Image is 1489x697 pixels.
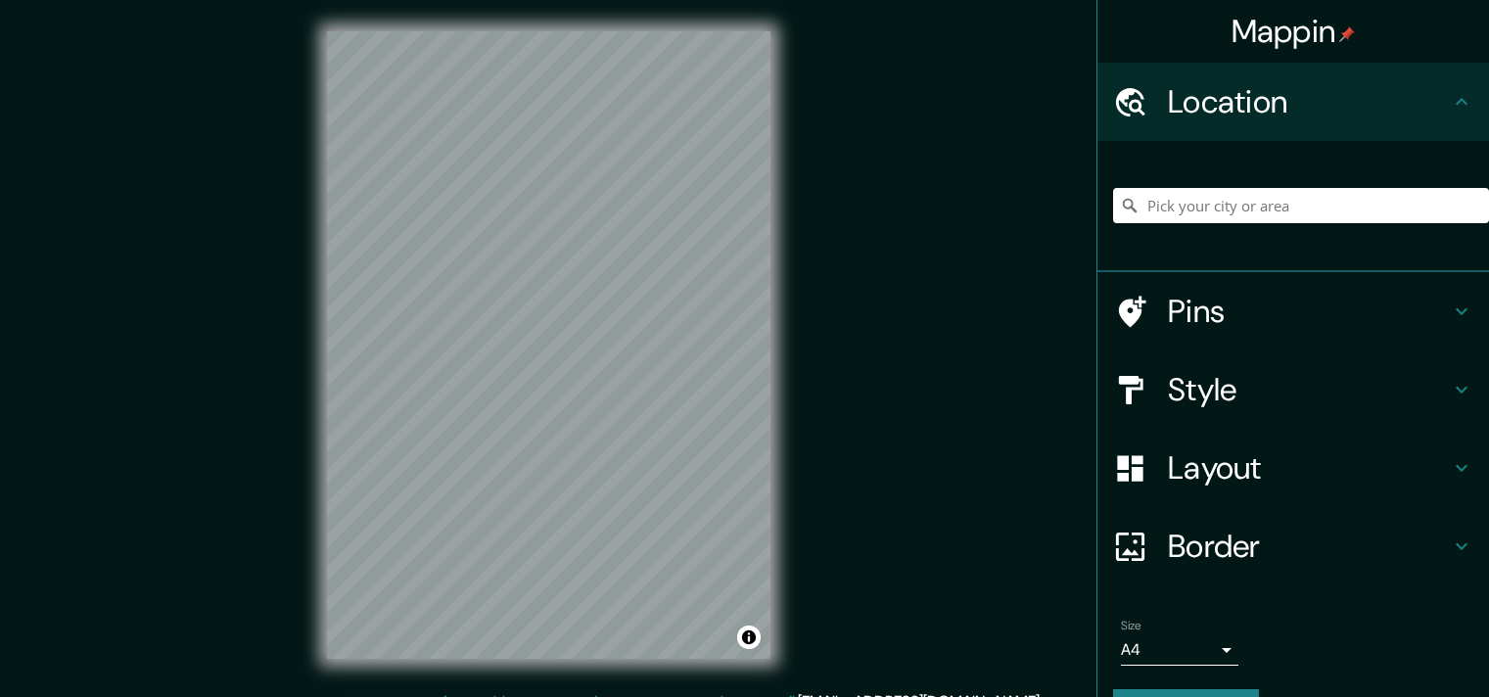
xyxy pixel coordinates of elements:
label: Size [1121,618,1141,634]
h4: Location [1168,82,1450,121]
img: pin-icon.png [1339,26,1355,42]
div: Location [1097,63,1489,141]
div: Layout [1097,429,1489,507]
button: Toggle attribution [737,626,761,649]
h4: Layout [1168,448,1450,488]
div: Border [1097,507,1489,585]
h4: Mappin [1232,12,1356,51]
div: Style [1097,350,1489,429]
canvas: Map [327,31,770,659]
h4: Border [1168,527,1450,566]
h4: Style [1168,370,1450,409]
div: A4 [1121,634,1238,666]
h4: Pins [1168,292,1450,331]
div: Pins [1097,272,1489,350]
input: Pick your city or area [1113,188,1489,223]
